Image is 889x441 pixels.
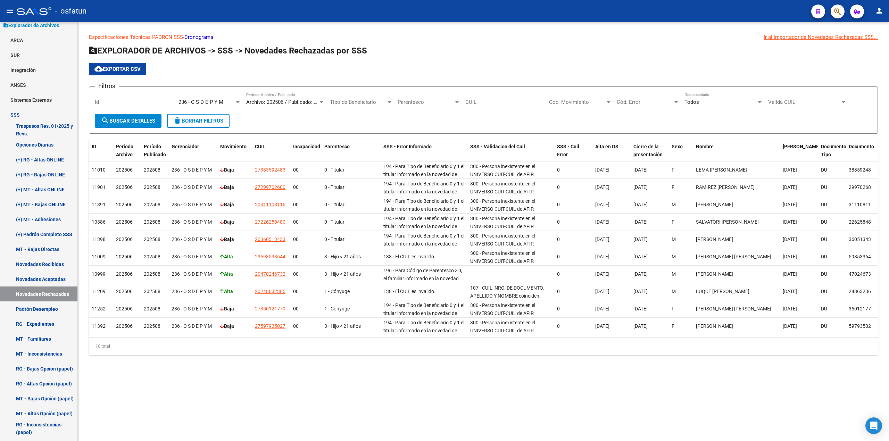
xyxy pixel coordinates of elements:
span: [DATE] [783,289,797,294]
span: 300 - Persona inexistente en el UNIVERSO CUIT-CUIL de AFIP. [470,302,535,316]
span: Incapacidad [293,144,320,149]
span: [DATE] [783,254,797,259]
span: [DATE] [633,236,648,242]
span: 300 - Persona inexistente en el UNIVERSO CUIT-CUIL de AFIP. [470,181,535,194]
span: [DATE] [633,323,648,329]
datatable-header-cell: Documento [846,139,884,162]
span: 202508 [144,167,160,173]
div: DU [821,270,843,278]
span: 202506 [116,167,133,173]
span: 202506 [116,323,133,329]
span: 202508 [144,236,160,242]
span: 300 - Persona inexistente en el UNIVERSO CUIT-CUIL de AFIP. [470,216,535,229]
span: Cód. Error [617,99,673,105]
span: [DATE] [783,306,797,311]
span: Nombre [696,144,714,149]
span: Exportar CSV [94,66,141,72]
span: [DATE] [595,289,609,294]
strong: Baja [220,184,234,190]
span: Buscar Detalles [101,118,155,124]
datatable-header-cell: Documento Tipo [818,139,846,162]
span: [DATE] [633,219,648,225]
span: [DATE] [595,202,609,207]
span: 202508 [144,219,160,225]
div: 00 [293,288,319,296]
button: Buscar Detalles [95,114,161,128]
datatable-header-cell: CUIL [252,139,290,162]
span: - osfatun [55,3,86,19]
span: 11252 [92,306,106,311]
span: 20248632365 [255,289,285,294]
span: 300 - Persona inexistente en el UNIVERSO CUIT-CUIL de AFIP. [470,250,535,264]
span: Cierre de la presentación [633,144,663,157]
mat-icon: menu [6,7,14,15]
div: Ir al importador de Novedades Rechazadas SSS... [764,33,878,41]
span: Borrar Filtros [173,118,223,124]
span: 3 - Hijo < 21 años [324,271,361,277]
span: M [672,202,676,207]
span: 0 [557,254,560,259]
span: Tipo de Beneficiario [330,99,386,105]
span: 27299702680 [255,184,285,190]
datatable-header-cell: Movimiento [217,139,252,162]
span: [DATE] [783,236,797,242]
strong: Alta [220,271,233,277]
span: M [672,236,676,242]
span: SSS - Cuil Error [557,144,579,157]
span: 10999 [92,271,106,277]
span: 0 - Titular [324,167,344,173]
datatable-header-cell: Período Publicado [141,139,169,162]
span: 0 [557,236,560,242]
span: 300 - Persona inexistente en el UNIVERSO CUIT-CUIL de AFIP. [470,198,535,212]
div: 00 [293,218,319,226]
div: 00 [293,201,319,209]
span: Documento [849,144,874,149]
mat-icon: delete [173,116,182,125]
a: Especificaciones Técnicas PADRON SSS [89,34,183,40]
span: Sexo [672,144,683,149]
span: 202506 [116,306,133,311]
span: [DATE] [633,306,648,311]
strong: Baja [220,202,234,207]
span: M [672,271,676,277]
span: 202508 [144,271,160,277]
span: F [672,167,674,173]
span: [DATE] [633,254,648,259]
span: 236 - O S D E P Y M [172,167,212,173]
span: ID [92,144,96,149]
div: 00 [293,166,319,174]
span: F [672,323,674,329]
span: RAMIREZ [PERSON_NAME] [696,184,755,190]
div: 22625848 [849,218,881,226]
div: DU [821,166,843,174]
span: Gerenciador [172,144,199,149]
div: 29970268 [849,183,881,191]
span: [DATE] [595,271,609,277]
span: Explorador de Archivos [3,22,59,29]
h3: Filtros [95,81,119,91]
span: SALVATORI [PERSON_NAME] [696,219,759,225]
span: 236 - O S D E P Y M [172,323,212,329]
datatable-header-cell: ID [89,139,113,162]
span: 3 - Hijo < 21 años [324,323,361,329]
div: 24863236 [849,288,881,296]
span: 202506 [116,219,133,225]
span: F [672,306,674,311]
span: 202508 [144,254,160,259]
strong: Alta [220,254,233,259]
datatable-header-cell: Nombre [693,139,780,162]
span: Archivo: 202506 / Publicado: 202508 [246,99,331,105]
span: 194 - Para Tipo de Beneficiario 0 y 1 el titular informado en la novedad de baja tiene una opción... [383,164,464,201]
strong: Baja [220,306,234,311]
span: 27383592483 [255,167,285,173]
span: Período Archivo [116,144,133,157]
span: 27350121779 [255,306,285,311]
span: [PERSON_NAME] [696,236,733,242]
span: Movimiento [220,144,247,149]
span: 11398 [92,236,106,242]
span: 202506 [116,271,133,277]
span: 20311108116 [255,202,285,207]
span: [PERSON_NAME] [696,323,733,329]
span: SSS - Validacion del Cuil [470,144,525,149]
span: EXPLORADOR DE ARCHIVOS -> SSS -> Novedades Rechazadas por SSS [89,46,367,56]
